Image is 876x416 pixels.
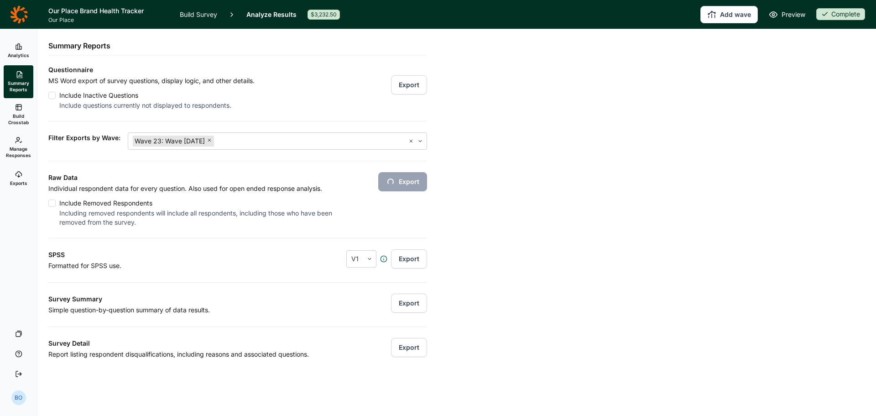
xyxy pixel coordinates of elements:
button: Export [391,338,427,357]
a: Manage Responses [4,131,33,164]
div: Remove Wave 23: Wave 23 September 2025 [207,136,214,147]
span: Build Crosstab [7,113,30,126]
span: Filter Exports by Wave: [48,132,120,150]
p: Report listing respondent disqualifications, including reasons and associated questions. [48,349,370,360]
span: Our Place [48,16,169,24]
span: Manage Responses [6,146,31,158]
div: Include Removed Respondents [59,198,360,209]
span: Preview [782,9,805,20]
h1: Our Place Brand Health Tracker [48,5,169,16]
p: Individual respondent data for every question. Also used for open ended response analysis. [48,183,360,194]
div: Including removed respondents will include all respondents, including those who have been removed... [59,209,360,227]
a: Summary Reports [4,65,33,98]
div: Include Inactive Questions [59,90,255,101]
h3: Survey Detail [48,338,370,349]
h3: Raw Data [48,172,360,183]
div: Complete [816,8,865,20]
h3: Questionnaire [48,64,427,75]
button: Complete [816,8,865,21]
a: Build Crosstab [4,98,33,131]
button: Export [378,172,427,191]
a: Analytics [4,36,33,65]
h2: Summary Reports [48,40,110,51]
span: Summary Reports [7,80,30,93]
span: Analytics [8,52,29,58]
p: MS Word export of survey questions, display logic, and other details. [48,75,255,86]
div: $3,232.50 [308,10,340,20]
button: Add wave [700,6,758,23]
p: Formatted for SPSS use. [48,260,297,271]
button: Export [391,249,427,269]
a: Exports [4,164,33,193]
div: Wave 23: Wave [DATE] [133,136,207,147]
h3: Survey Summary [48,294,370,305]
a: Preview [769,9,805,20]
div: BO [11,390,26,405]
h3: SPSS [48,249,297,260]
p: Simple question-by-question summary of data results. [48,305,370,316]
button: Export [391,75,427,95]
span: Exports [10,180,27,186]
div: Include questions currently not displayed to respondents. [59,101,255,110]
button: Export [391,294,427,313]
